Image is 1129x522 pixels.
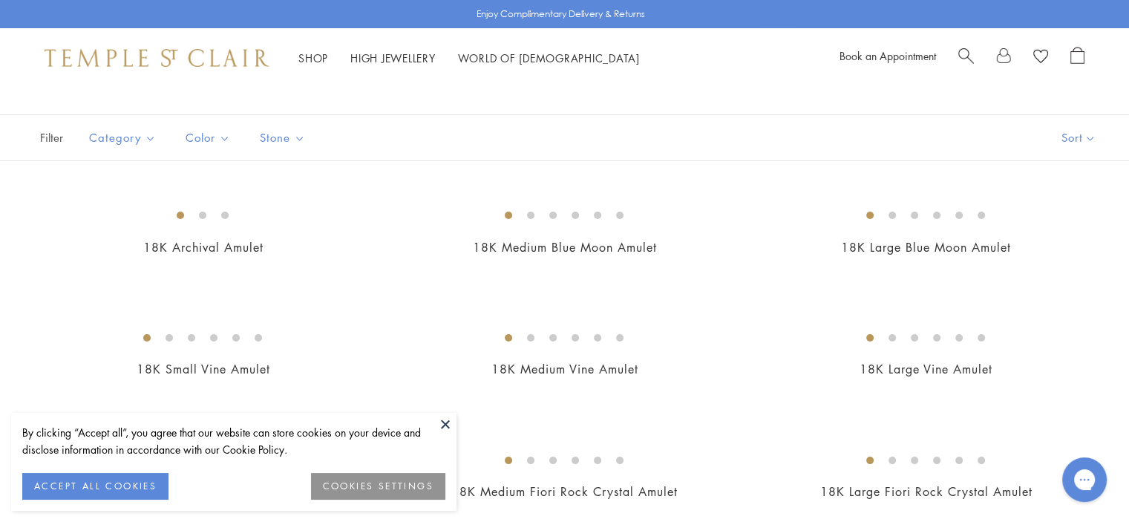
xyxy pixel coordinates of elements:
[840,48,936,63] a: Book an Appointment
[841,239,1011,255] a: 18K Large Blue Moon Amulet
[22,473,168,500] button: ACCEPT ALL COOKIES
[1055,452,1114,507] iframe: Gorgias live chat messenger
[860,361,992,377] a: 18K Large Vine Amulet
[249,121,316,154] button: Stone
[472,239,656,255] a: 18K Medium Blue Moon Amulet
[350,50,436,65] a: High JewelleryHigh Jewellery
[45,49,269,67] img: Temple St. Clair
[178,128,241,147] span: Color
[477,7,645,22] p: Enjoy Complimentary Delivery & Returns
[491,361,638,377] a: 18K Medium Vine Amulet
[22,424,445,458] div: By clicking “Accept all”, you agree that our website can store cookies on your device and disclos...
[311,473,445,500] button: COOKIES SETTINGS
[143,239,263,255] a: 18K Archival Amulet
[1033,47,1048,69] a: View Wishlist
[958,47,974,69] a: Search
[458,50,640,65] a: World of [DEMOGRAPHIC_DATA]World of [DEMOGRAPHIC_DATA]
[78,121,167,154] button: Category
[1070,47,1084,69] a: Open Shopping Bag
[82,128,167,147] span: Category
[174,121,241,154] button: Color
[1028,115,1129,160] button: Show sort by
[451,483,678,500] a: 18K Medium Fiori Rock Crystal Amulet
[298,50,328,65] a: ShopShop
[819,483,1032,500] a: 18K Large Fiori Rock Crystal Amulet
[252,128,316,147] span: Stone
[298,49,640,68] nav: Main navigation
[136,361,269,377] a: 18K Small Vine Amulet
